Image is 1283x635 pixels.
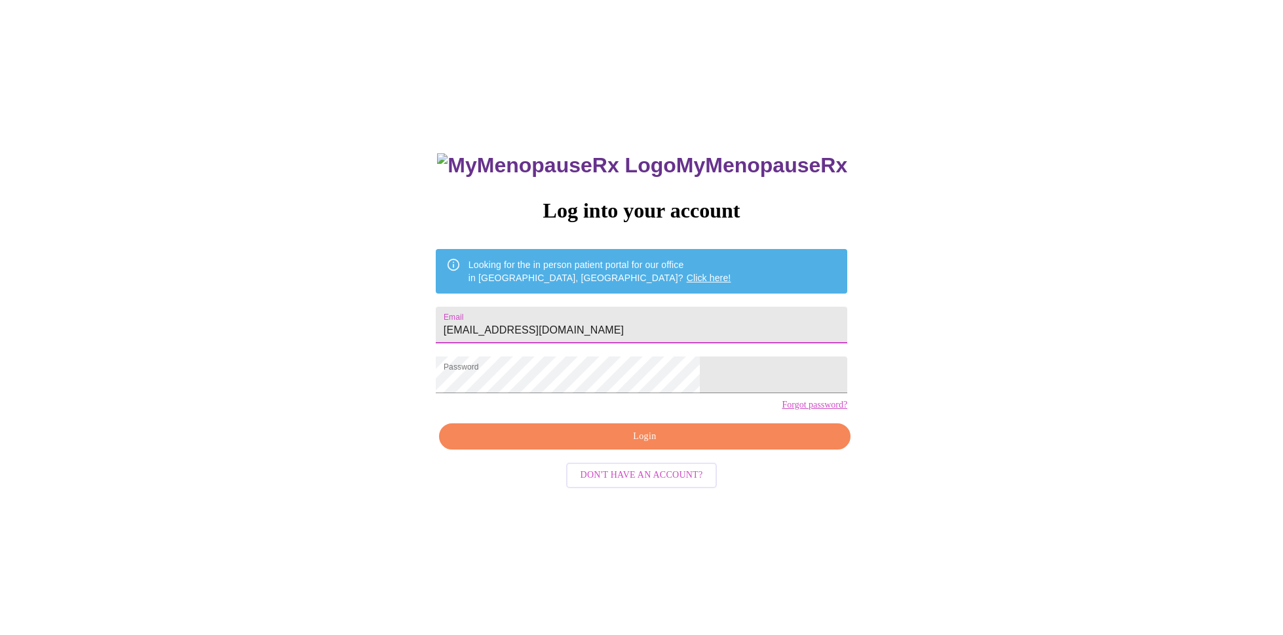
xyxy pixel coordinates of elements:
a: Forgot password? [782,400,847,410]
button: Login [439,423,851,450]
button: Don't have an account? [566,463,718,488]
div: Looking for the in person patient portal for our office in [GEOGRAPHIC_DATA], [GEOGRAPHIC_DATA]? [469,253,731,290]
a: Don't have an account? [563,469,721,480]
h3: Log into your account [436,199,847,223]
span: Login [454,429,835,445]
a: Click here! [687,273,731,283]
img: MyMenopauseRx Logo [437,153,676,178]
h3: MyMenopauseRx [437,153,847,178]
span: Don't have an account? [581,467,703,484]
